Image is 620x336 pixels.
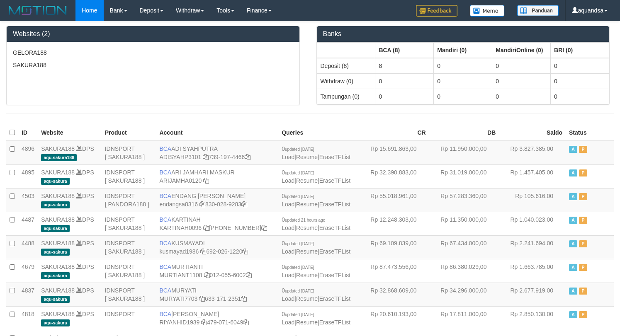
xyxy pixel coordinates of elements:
[102,259,156,283] td: IDNSPORT [ SAKURA188 ]
[199,201,205,208] a: Copy endangsa8316 to clipboard
[569,240,577,247] span: Active
[156,188,278,212] td: ENDANG [PERSON_NAME] 830-028-9283
[579,146,587,153] span: Paused
[319,201,350,208] a: EraseTFList
[41,145,75,152] a: SAKURA188
[323,30,603,38] h3: Banks
[156,235,278,259] td: KUSMAYADI 692-026-1220
[278,125,359,141] th: Queries
[499,306,566,330] td: Rp 2.850.130,00
[319,272,350,278] a: EraseTFList
[319,154,350,160] a: EraseTFList
[282,287,314,294] span: 0
[241,295,247,302] a: Copy 6331712351 to clipboard
[359,259,429,283] td: Rp 87.473.556,00
[282,145,314,152] span: 0
[429,306,499,330] td: Rp 17.811.000,00
[282,319,294,326] a: Load
[499,235,566,259] td: Rp 2.241.694,00
[296,319,318,326] a: Resume
[429,212,499,235] td: Rp 11.350.000,00
[285,312,314,317] span: updated [DATE]
[156,306,278,330] td: [PERSON_NAME] 479-071-6049
[38,141,102,165] td: DPS
[246,272,252,278] a: Copy 0120556002 to clipboard
[6,4,69,17] img: MOTION_logo.png
[499,141,566,165] td: Rp 3.827.385,00
[319,248,350,255] a: EraseTFList
[492,73,551,89] td: 0
[359,235,429,259] td: Rp 69.109.839,00
[13,48,293,57] p: GELORA188
[18,164,38,188] td: 4895
[41,249,70,256] span: aqu-sakura
[41,311,75,317] a: SAKURA188
[282,240,314,247] span: 0
[282,295,294,302] a: Load
[359,212,429,235] td: Rp 12.248.303,00
[282,193,350,208] span: | |
[317,89,375,104] td: Tampungan (0)
[156,283,278,306] td: MURYATI 633-171-2351
[159,193,171,199] span: BCA
[38,164,102,188] td: DPS
[285,171,314,175] span: updated [DATE]
[569,193,577,200] span: Active
[282,225,294,231] a: Load
[102,141,156,165] td: IDNSPORT [ SAKURA188 ]
[319,295,350,302] a: EraseTFList
[282,145,350,160] span: | |
[282,201,294,208] a: Load
[285,242,314,246] span: updated [DATE]
[199,295,205,302] a: Copy MURYATI7703 to clipboard
[434,89,492,104] td: 0
[102,164,156,188] td: IDNSPORT [ SAKURA188 ]
[156,125,278,141] th: Account
[242,248,248,255] a: Copy 6920261220 to clipboard
[18,212,38,235] td: 4487
[159,145,171,152] span: BCA
[282,272,294,278] a: Load
[375,89,434,104] td: 0
[569,169,577,176] span: Active
[41,169,75,176] a: SAKURA188
[296,295,318,302] a: Resume
[317,58,375,74] td: Deposit (8)
[282,216,350,231] span: | |
[434,73,492,89] td: 0
[296,201,318,208] a: Resume
[359,283,429,306] td: Rp 32.868.609,00
[38,212,102,235] td: DPS
[41,319,70,326] span: aqu-sakura
[13,30,293,38] h3: Websites (2)
[416,5,457,17] img: Feedback.jpg
[296,225,318,231] a: Resume
[159,263,171,270] span: BCA
[102,212,156,235] td: IDNSPORT [ SAKURA188 ]
[245,154,250,160] a: Copy 7391974466 to clipboard
[204,272,210,278] a: Copy MURTIANT1108 to clipboard
[569,288,577,295] span: Active
[434,58,492,74] td: 0
[285,265,314,270] span: updated [DATE]
[499,283,566,306] td: Rp 2.677.919,00
[282,169,350,184] span: | |
[282,177,294,184] a: Load
[579,264,587,271] span: Paused
[102,235,156,259] td: IDNSPORT [ SAKURA188 ]
[569,264,577,271] span: Active
[359,164,429,188] td: Rp 32.390.883,00
[203,225,209,231] a: Copy KARTINAH0096 to clipboard
[499,259,566,283] td: Rp 1.663.785,00
[551,58,609,74] td: 0
[282,263,314,270] span: 0
[551,73,609,89] td: 0
[200,248,206,255] a: Copy kusmayad1986 to clipboard
[13,61,293,69] p: SAKURA188
[159,177,202,184] a: ARIJAMHA0120
[243,319,249,326] a: Copy 4790716049 to clipboard
[282,240,350,255] span: | |
[429,283,499,306] td: Rp 34.296.000,00
[41,193,75,199] a: SAKURA188
[296,248,318,255] a: Resume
